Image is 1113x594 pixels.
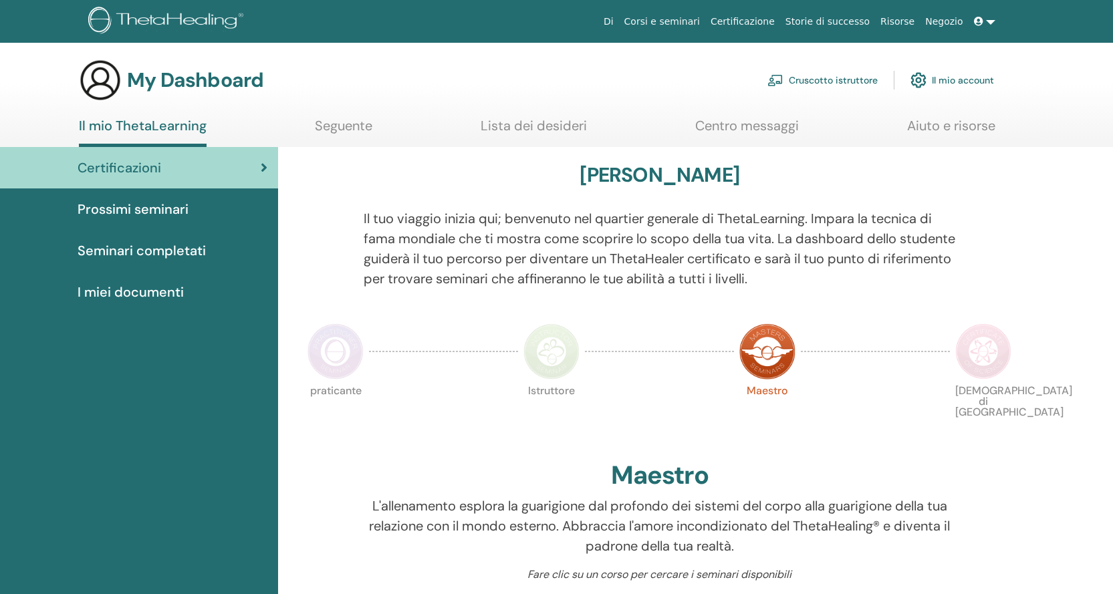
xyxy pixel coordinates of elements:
a: Seguente [315,118,372,144]
h3: My Dashboard [127,68,263,92]
img: Practitioner [307,323,364,380]
a: Il mio ThetaLearning [79,118,207,147]
img: generic-user-icon.jpg [79,59,122,102]
a: Centro messaggi [695,118,799,144]
a: Risorse [875,9,920,34]
img: chalkboard-teacher.svg [767,74,783,86]
img: cog.svg [910,69,926,92]
p: [DEMOGRAPHIC_DATA] di [GEOGRAPHIC_DATA] [955,386,1011,442]
img: Master [739,323,795,380]
h3: [PERSON_NAME] [580,163,739,187]
a: Negozio [920,9,968,34]
a: Il mio account [910,65,994,95]
p: Istruttore [523,386,580,442]
img: Instructor [523,323,580,380]
a: Storie di successo [780,9,875,34]
span: Certificazioni [78,158,161,178]
a: Corsi e seminari [619,9,705,34]
p: Fare clic su un corso per cercare i seminari disponibili [364,567,956,583]
span: Prossimi seminari [78,199,189,219]
a: Cruscotto istruttore [767,65,878,95]
span: I miei documenti [78,282,184,302]
p: Maestro [739,386,795,442]
p: Il tuo viaggio inizia qui; benvenuto nel quartier generale di ThetaLearning. Impara la tecnica di... [364,208,956,289]
p: praticante [307,386,364,442]
h2: Maestro [611,460,709,491]
span: Seminari completati [78,241,206,261]
img: logo.png [88,7,248,37]
a: Certificazione [705,9,780,34]
a: Aiuto e risorse [907,118,995,144]
img: Certificate of Science [955,323,1011,380]
p: L'allenamento esplora la guarigione dal profondo dei sistemi del corpo alla guarigione della tua ... [364,496,956,556]
a: Lista dei desideri [481,118,587,144]
a: Di [598,9,619,34]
